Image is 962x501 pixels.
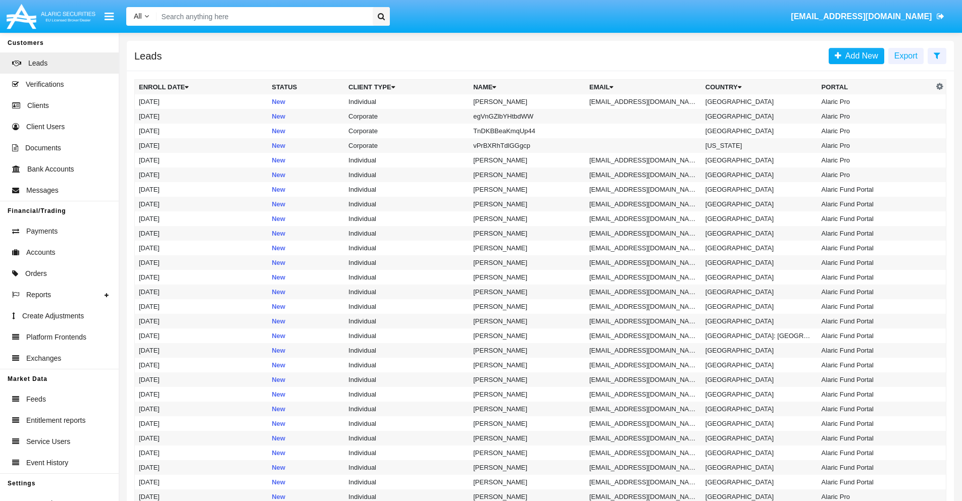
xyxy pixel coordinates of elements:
td: [PERSON_NAME] [469,431,585,446]
td: [EMAIL_ADDRESS][DOMAIN_NAME] [585,314,701,328]
span: Leads [28,58,47,69]
span: Reports [26,290,51,300]
td: Alaric Fund Portal [818,241,934,255]
span: Payments [26,226,58,237]
span: Bank Accounts [27,164,74,175]
td: [EMAIL_ADDRESS][DOMAIN_NAME] [585,168,701,182]
td: [EMAIL_ADDRESS][DOMAIN_NAME] [585,387,701,402]
span: Add New [841,51,878,60]
th: Enroll Date [135,80,268,95]
td: New [268,416,344,431]
td: Individual [344,168,469,182]
td: [DATE] [135,226,268,241]
td: Individual [344,182,469,197]
td: New [268,182,344,197]
td: New [268,358,344,372]
td: [PERSON_NAME] [469,416,585,431]
td: [GEOGRAPHIC_DATA] [701,299,818,314]
td: [DATE] [135,211,268,226]
td: [PERSON_NAME] [469,402,585,416]
td: Individual [344,343,469,358]
td: vPrBXRhTdlGGgcp [469,138,585,153]
span: Event History [26,458,68,468]
td: [DATE] [135,446,268,460]
td: [EMAIL_ADDRESS][DOMAIN_NAME] [585,255,701,270]
td: [PERSON_NAME] [469,182,585,197]
button: Export [888,48,924,64]
td: New [268,270,344,285]
td: [EMAIL_ADDRESS][DOMAIN_NAME] [585,270,701,285]
td: [GEOGRAPHIC_DATA] [701,387,818,402]
td: [GEOGRAPHIC_DATA] [701,402,818,416]
td: Individual [344,431,469,446]
td: [DATE] [135,343,268,358]
span: All [134,12,142,20]
td: [GEOGRAPHIC_DATA] [701,94,818,109]
td: [EMAIL_ADDRESS][DOMAIN_NAME] [585,460,701,475]
th: Email [585,80,701,95]
td: Individual [344,460,469,475]
span: Client Users [26,122,65,132]
td: [EMAIL_ADDRESS][DOMAIN_NAME] [585,328,701,343]
td: Individual [344,358,469,372]
td: [DATE] [135,197,268,211]
td: Individual [344,402,469,416]
td: New [268,431,344,446]
td: [GEOGRAPHIC_DATA] [701,285,818,299]
td: [DATE] [135,475,268,489]
td: Corporate [344,124,469,138]
td: [EMAIL_ADDRESS][DOMAIN_NAME] [585,343,701,358]
td: [PERSON_NAME] [469,314,585,328]
td: Alaric Fund Portal [818,431,934,446]
td: New [268,285,344,299]
td: [GEOGRAPHIC_DATA] [701,197,818,211]
td: New [268,138,344,153]
td: Alaric Pro [818,124,934,138]
td: [US_STATE] [701,138,818,153]
td: [EMAIL_ADDRESS][DOMAIN_NAME] [585,299,701,314]
td: [GEOGRAPHIC_DATA] [701,475,818,489]
td: [DATE] [135,182,268,197]
td: Individual [344,416,469,431]
td: New [268,168,344,182]
td: Individual [344,328,469,343]
td: [DATE] [135,138,268,153]
input: Search [157,7,369,26]
td: [PERSON_NAME] [469,270,585,285]
td: [GEOGRAPHIC_DATA] [701,460,818,475]
th: Status [268,80,344,95]
td: [PERSON_NAME] [469,343,585,358]
th: Name [469,80,585,95]
td: Alaric Fund Portal [818,299,934,314]
td: [GEOGRAPHIC_DATA] [701,343,818,358]
span: Verifications [26,79,64,90]
span: Platform Frontends [26,332,86,343]
td: [PERSON_NAME] [469,255,585,270]
td: Individual [344,446,469,460]
td: [GEOGRAPHIC_DATA]: [GEOGRAPHIC_DATA] [701,328,818,343]
td: [EMAIL_ADDRESS][DOMAIN_NAME] [585,197,701,211]
a: [EMAIL_ADDRESS][DOMAIN_NAME] [786,3,949,31]
span: [EMAIL_ADDRESS][DOMAIN_NAME] [791,12,932,21]
th: Country [701,80,818,95]
td: [PERSON_NAME] [469,197,585,211]
td: [EMAIL_ADDRESS][DOMAIN_NAME] [585,211,701,226]
td: [PERSON_NAME] [469,285,585,299]
td: New [268,460,344,475]
td: [GEOGRAPHIC_DATA] [701,168,818,182]
span: Export [894,51,918,60]
td: [GEOGRAPHIC_DATA] [701,241,818,255]
td: [DATE] [135,328,268,343]
td: Alaric Fund Portal [818,314,934,328]
td: [PERSON_NAME] [469,328,585,343]
td: [EMAIL_ADDRESS][DOMAIN_NAME] [585,241,701,255]
td: [DATE] [135,94,268,109]
td: New [268,475,344,489]
td: [DATE] [135,285,268,299]
td: New [268,402,344,416]
td: [DATE] [135,299,268,314]
td: egVnGZlbYHtbdWW [469,109,585,124]
td: Individual [344,299,469,314]
td: [GEOGRAPHIC_DATA] [701,446,818,460]
td: [DATE] [135,431,268,446]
